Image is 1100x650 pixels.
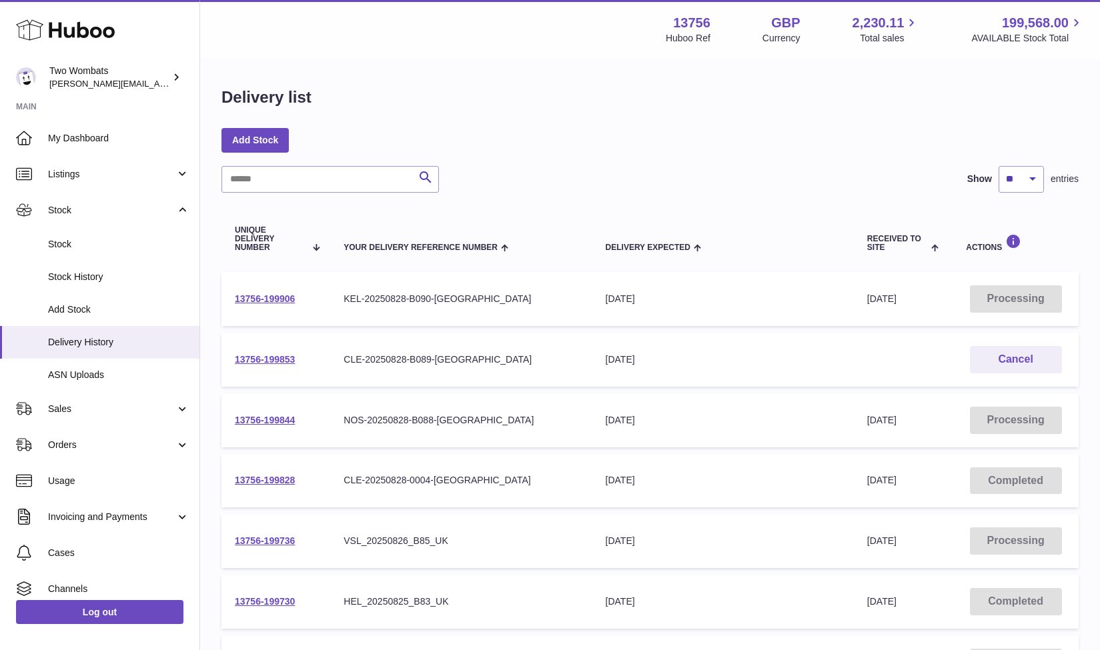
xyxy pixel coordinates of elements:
a: 2,230.11 Total sales [853,14,920,45]
span: Stock [48,238,189,251]
span: Invoicing and Payments [48,511,175,523]
div: [DATE] [606,595,841,608]
span: 2,230.11 [853,14,905,32]
a: 13756-199736 [235,535,295,546]
span: [DATE] [867,596,897,607]
span: My Dashboard [48,132,189,145]
span: 199,568.00 [1002,14,1069,32]
span: Stock History [48,271,189,283]
button: Cancel [970,346,1062,373]
span: [DATE] [867,535,897,546]
span: Cases [48,547,189,559]
div: [DATE] [606,474,841,487]
h1: Delivery list [221,87,312,108]
div: [DATE] [606,414,841,427]
span: Delivery Expected [606,243,690,252]
a: 13756-199844 [235,415,295,425]
span: Received to Site [867,235,928,252]
span: [PERSON_NAME][EMAIL_ADDRESS][PERSON_NAME][DOMAIN_NAME] [49,78,339,89]
img: philip.carroll@twowombats.com [16,67,36,87]
span: AVAILABLE Stock Total [971,32,1084,45]
div: HEL_20250825_B83_UK [344,595,578,608]
span: Unique Delivery Number [235,226,306,253]
div: Two Wombats [49,65,169,90]
span: Your Delivery Reference Number [344,243,498,252]
span: Channels [48,583,189,595]
span: [DATE] [867,475,897,485]
span: Listings [48,168,175,181]
span: Orders [48,439,175,451]
span: [DATE] [867,293,897,304]
span: Delivery History [48,336,189,349]
div: [DATE] [606,535,841,547]
div: Actions [966,234,1065,252]
span: Sales [48,403,175,415]
a: 199,568.00 AVAILABLE Stock Total [971,14,1084,45]
div: [DATE] [606,293,841,305]
a: Add Stock [221,128,289,152]
span: entries [1051,173,1079,185]
label: Show [967,173,992,185]
div: Currency [762,32,800,45]
a: 13756-199828 [235,475,295,485]
div: NOS-20250828-B088-[GEOGRAPHIC_DATA] [344,414,578,427]
div: Huboo Ref [666,32,710,45]
a: 13756-199853 [235,354,295,365]
span: Stock [48,204,175,217]
span: Add Stock [48,303,189,316]
span: ASN Uploads [48,369,189,381]
div: VSL_20250826_B85_UK [344,535,578,547]
a: 13756-199730 [235,596,295,607]
a: Log out [16,600,183,624]
span: [DATE] [867,415,897,425]
div: CLE-20250828-B089-[GEOGRAPHIC_DATA] [344,353,578,366]
div: [DATE] [606,353,841,366]
div: CLE-20250828-0004-[GEOGRAPHIC_DATA] [344,474,578,487]
strong: GBP [771,14,800,32]
span: Total sales [860,32,919,45]
strong: 13756 [673,14,710,32]
a: 13756-199906 [235,293,295,304]
span: Usage [48,475,189,487]
div: KEL-20250828-B090-[GEOGRAPHIC_DATA] [344,293,578,305]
